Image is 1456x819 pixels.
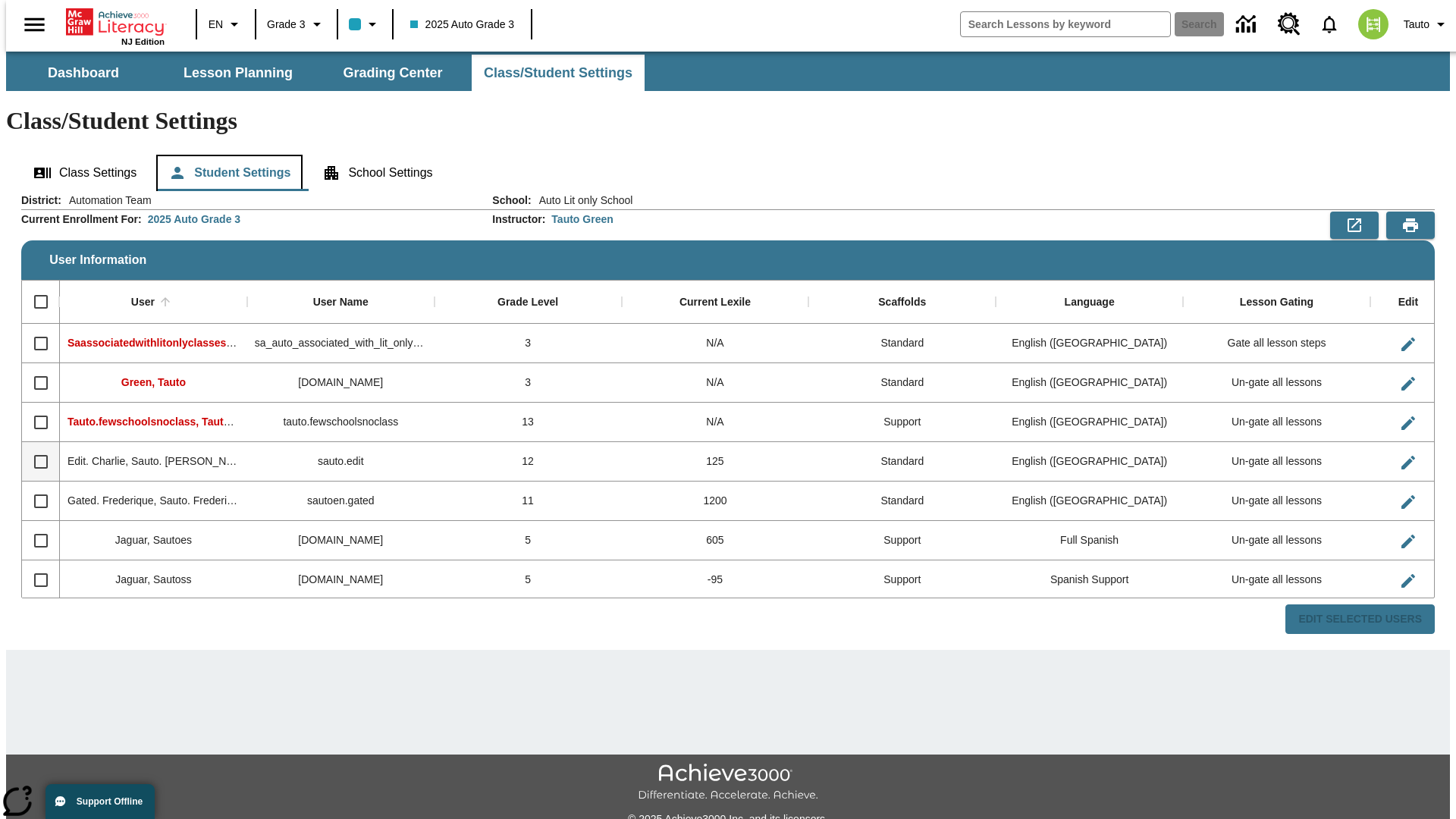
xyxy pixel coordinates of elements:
button: Edit User [1393,487,1423,517]
button: Export to CSV [1330,212,1379,239]
span: Edit. Charlie, Sauto. Charlie [67,455,253,467]
h2: School : [492,194,531,207]
div: Standard [808,482,996,521]
button: Support Offline [45,784,155,819]
div: User Name [313,296,369,309]
div: Language [1065,296,1115,309]
div: N/A [622,403,809,442]
a: Notifications [1310,5,1349,44]
span: Tauto [1404,17,1429,33]
h2: District : [21,194,61,207]
div: 1200 [622,482,809,521]
span: NJ Edition [121,37,165,46]
span: Jaguar, Sautoes [115,534,192,546]
h1: Class/Student Settings [6,107,1450,135]
div: Standard [808,363,996,403]
span: Saassociatedwithlitonlyclasses, Saassociatedwithlitonlyclasses [67,337,391,349]
div: English (US) [996,482,1183,521]
span: EN [209,17,223,33]
div: Spanish Support [996,560,1183,600]
div: SubNavbar [6,52,1450,91]
span: Grading Center [343,64,442,82]
span: Dashboard [48,64,119,82]
div: Tauto Green [551,212,613,227]
span: Automation Team [61,193,152,208]
div: sautoss.jaguar [247,560,435,600]
div: sautoes.jaguar [247,521,435,560]
div: tauto.green [247,363,435,403]
div: 12 [435,442,622,482]
button: Lesson Planning [162,55,314,91]
span: Auto Lit only School [532,193,633,208]
div: Un-gate all lessons [1183,403,1370,442]
div: Home [66,5,165,46]
div: Un-gate all lessons [1183,560,1370,600]
button: School Settings [310,155,444,191]
div: Gate all lesson steps [1183,324,1370,363]
button: Profile/Settings [1398,11,1456,38]
button: Edit User [1393,526,1423,557]
button: Edit User [1393,566,1423,596]
div: 3 [435,324,622,363]
span: Grade 3 [267,17,306,33]
button: Class Settings [21,155,149,191]
div: 13 [435,403,622,442]
button: Edit User [1393,408,1423,438]
button: Student Settings [156,155,303,191]
div: Support [808,521,996,560]
div: tauto.fewschoolsnoclass [247,403,435,442]
button: Grade: Grade 3, Select a grade [261,11,332,38]
div: N/A [622,363,809,403]
button: Class color is light blue. Change class color [343,11,388,38]
div: English (US) [996,324,1183,363]
div: Full Spanish [996,521,1183,560]
div: Support [808,560,996,600]
a: Data Center [1227,4,1269,45]
div: English (US) [996,403,1183,442]
div: Lesson Gating [1240,296,1313,309]
div: Standard [808,442,996,482]
span: Gated. Frederique, Sauto. Frederique [67,494,244,507]
div: sa_auto_associated_with_lit_only_classes [247,324,435,363]
div: Support [808,403,996,442]
button: Dashboard [8,55,159,91]
div: English (US) [996,442,1183,482]
div: Un-gate all lessons [1183,442,1370,482]
div: Class/Student Settings [21,155,1435,191]
div: sautoen.gated [247,482,435,521]
button: Select a new avatar [1349,5,1398,44]
span: Support Offline [77,796,143,807]
button: Grading Center [317,55,469,91]
div: Un-gate all lessons [1183,363,1370,403]
a: Home [66,7,165,37]
button: Edit User [1393,447,1423,478]
button: Language: EN, Select a language [202,11,250,38]
div: Edit [1398,296,1418,309]
span: User Information [49,253,146,267]
img: Achieve3000 Differentiate Accelerate Achieve [638,764,818,802]
div: Un-gate all lessons [1183,521,1370,560]
span: Jaguar, Sautoss [115,573,191,585]
div: 605 [622,521,809,560]
div: 125 [622,442,809,482]
img: avatar image [1358,9,1389,39]
span: Tauto.fewschoolsnoclass, Tauto.fewschoolsnoclass [67,416,330,428]
button: Edit User [1393,329,1423,359]
button: Print Preview [1386,212,1435,239]
span: Class/Student Settings [484,64,632,82]
span: Lesson Planning [184,64,293,82]
div: 11 [435,482,622,521]
div: English (US) [996,363,1183,403]
button: Class/Student Settings [472,55,645,91]
div: Standard [808,324,996,363]
div: User [131,296,155,309]
div: -95 [622,560,809,600]
div: Un-gate all lessons [1183,482,1370,521]
div: Scaffolds [878,296,926,309]
div: Current Lexile [679,296,751,309]
div: SubNavbar [6,55,646,91]
input: search field [961,12,1170,36]
div: Grade Level [497,296,558,309]
h2: Instructor : [492,213,545,226]
button: Edit User [1393,369,1423,399]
